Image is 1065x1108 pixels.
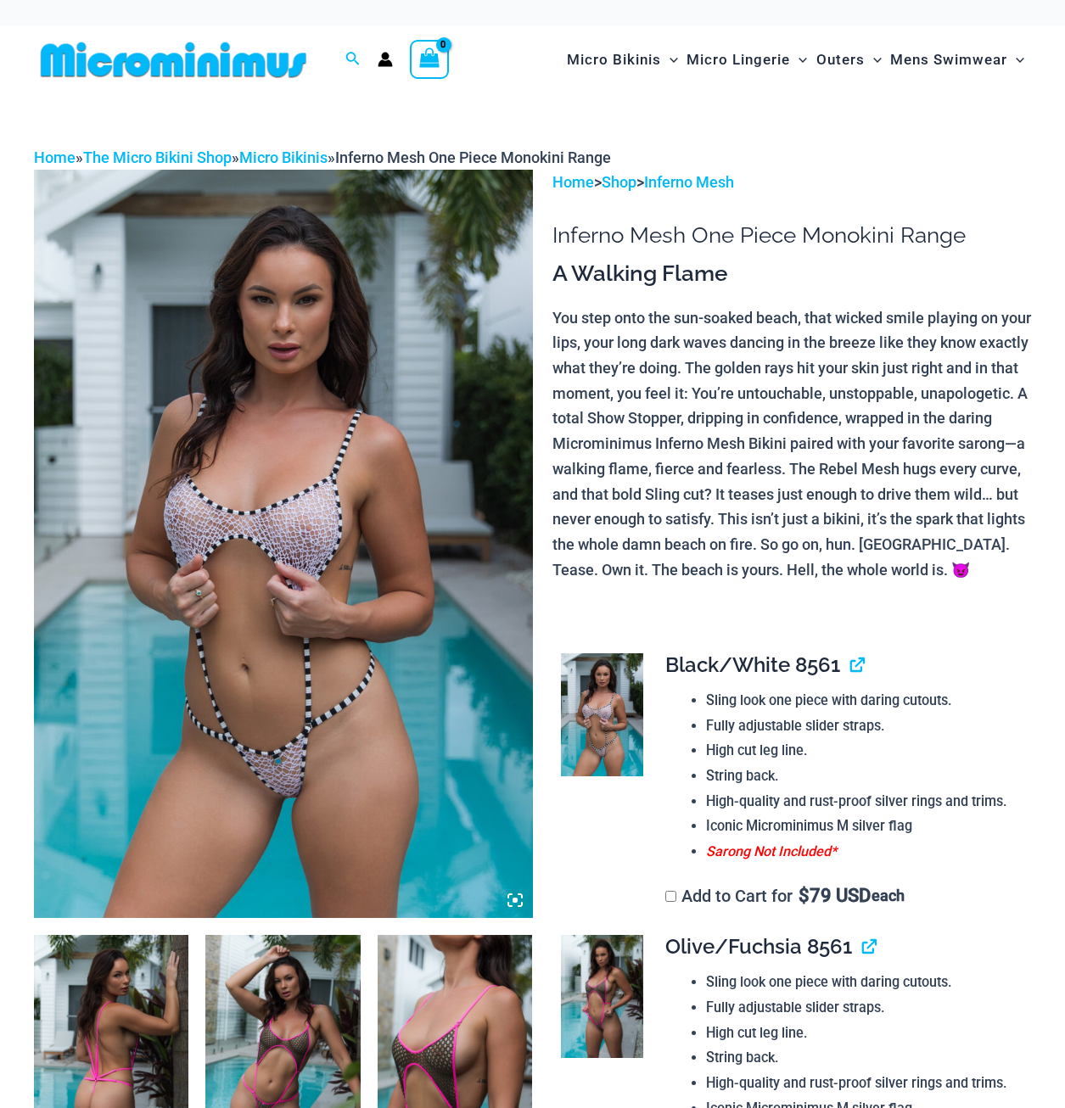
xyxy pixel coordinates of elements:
[799,885,810,906] span: $
[886,34,1029,86] a: Mens SwimwearMenu ToggleMenu Toggle
[34,148,76,166] a: Home
[790,38,807,81] span: Menu Toggle
[665,934,852,959] span: Olive/Fuchsia 8561
[706,738,1017,764] li: High cut leg line.
[345,49,361,70] a: Search icon link
[561,653,643,776] img: Inferno Mesh Black White 8561 One Piece
[687,38,790,81] span: Micro Lingerie
[706,1045,1017,1071] li: String back.
[644,173,734,191] a: Inferno Mesh
[665,891,676,902] input: Add to Cart for$79 USD each
[706,814,1017,839] li: Iconic Microminimus M silver flag
[567,38,661,81] span: Micro Bikinis
[706,688,1017,713] li: Sling look one piece with daring cutouts.
[563,34,682,86] a: Micro BikinisMenu ToggleMenu Toggle
[706,995,1017,1021] li: Fully adjustable slider straps.
[661,38,678,81] span: Menu Toggle
[378,52,393,67] a: Account icon link
[34,170,533,917] img: Inferno Mesh Black White 8561 One Piece
[602,173,636,191] a: Shop
[812,34,886,86] a: OutersMenu ToggleMenu Toggle
[1007,38,1024,81] span: Menu Toggle
[706,1021,1017,1046] li: High cut leg line.
[706,789,1017,814] li: High-quality and rust-proof silver rings and trims.
[335,148,611,166] span: Inferno Mesh One Piece Monokini Range
[552,260,1031,288] h3: A Walking Flame
[83,148,232,166] a: The Micro Bikini Shop
[239,148,328,166] a: Micro Bikinis
[706,843,837,859] span: Sarong Not Included*
[706,764,1017,789] li: String back.
[552,173,594,191] a: Home
[665,886,905,906] label: Add to Cart for
[865,38,882,81] span: Menu Toggle
[552,222,1031,249] h1: Inferno Mesh One Piece Monokini Range
[816,38,865,81] span: Outers
[34,41,313,79] img: MM SHOP LOGO FLAT
[410,40,449,79] a: View Shopping Cart, empty
[552,170,1031,195] p: > >
[799,887,871,904] span: 79 USD
[561,935,643,1058] img: Inferno Mesh Olive Fuchsia 8561 One Piece
[890,38,1007,81] span: Mens Swimwear
[706,713,1017,739] li: Fully adjustable slider straps.
[682,34,811,86] a: Micro LingerieMenu ToggleMenu Toggle
[560,31,1031,88] nav: Site Navigation
[872,887,905,904] span: each
[706,1071,1017,1096] li: High-quality and rust-proof silver rings and trims.
[552,305,1031,583] p: You step onto the sun-soaked beach, that wicked smile playing on your lips, your long dark waves ...
[34,148,611,166] span: » » »
[665,652,840,677] span: Black/White 8561
[706,970,1017,995] li: Sling look one piece with daring cutouts.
